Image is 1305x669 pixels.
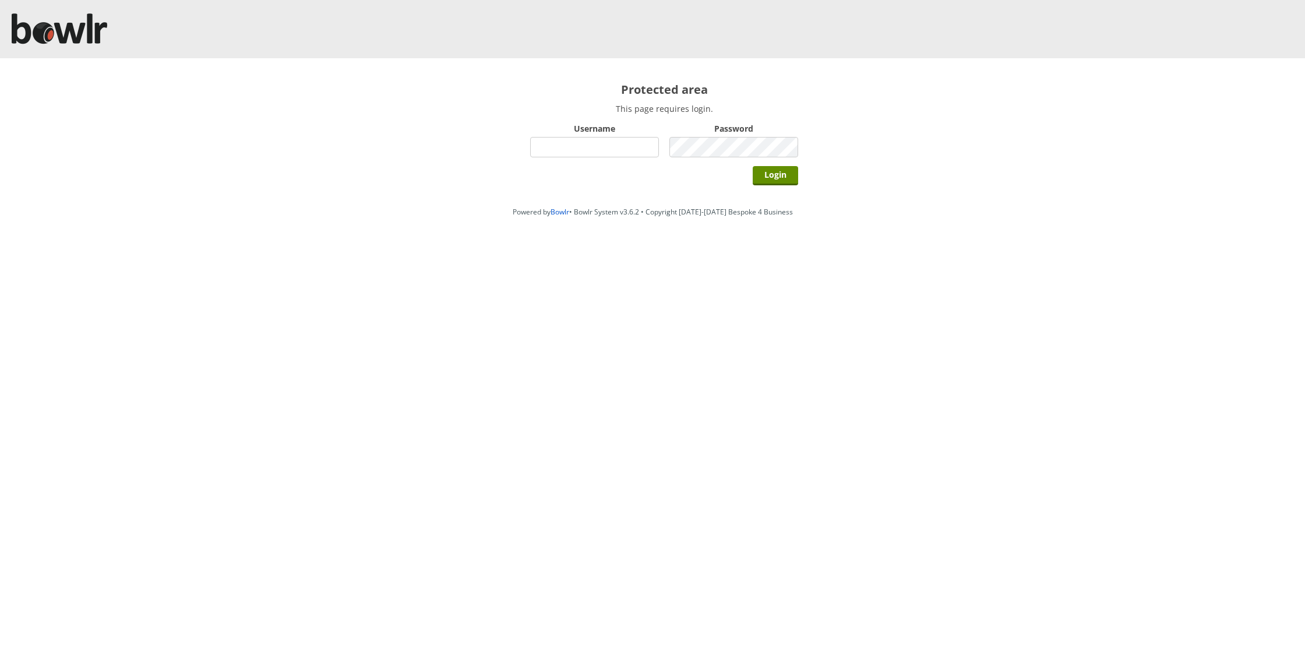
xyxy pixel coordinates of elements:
[530,103,798,114] p: This page requires login.
[551,207,569,217] a: Bowlr
[513,207,793,217] span: Powered by • Bowlr System v3.6.2 • Copyright [DATE]-[DATE] Bespoke 4 Business
[753,166,798,185] input: Login
[530,82,798,97] h2: Protected area
[669,123,798,134] label: Password
[530,123,659,134] label: Username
